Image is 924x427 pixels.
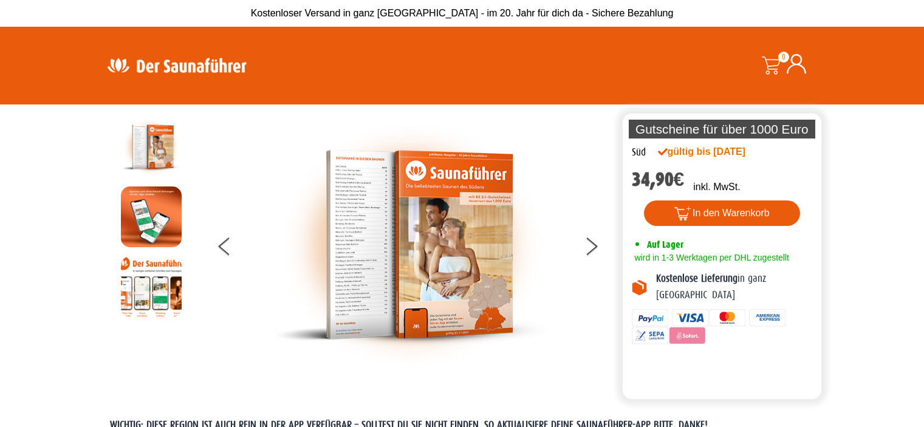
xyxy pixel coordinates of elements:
[658,145,772,159] div: gültig bis [DATE]
[275,117,549,373] img: der-saunafuehrer-2025-sued
[632,253,789,262] span: wird in 1-3 Werktagen per DHL zugestellt
[647,239,683,250] span: Auf Lager
[121,256,182,317] img: Anleitung7tn
[656,273,737,284] b: Kostenlose Lieferung
[644,200,800,226] button: In den Warenkorb
[251,8,674,18] span: Kostenloser Versand in ganz [GEOGRAPHIC_DATA] - im 20. Jahr für dich da - Sichere Bezahlung
[656,271,813,303] p: in ganz [GEOGRAPHIC_DATA]
[121,186,182,247] img: MOCKUP-iPhone_regional
[629,120,816,138] p: Gutscheine für über 1000 Euro
[693,180,740,194] p: inkl. MwSt.
[632,168,685,191] bdi: 34,90
[632,145,646,160] div: Süd
[121,117,182,177] img: der-saunafuehrer-2025-sued
[778,52,789,63] span: 0
[674,168,685,191] span: €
